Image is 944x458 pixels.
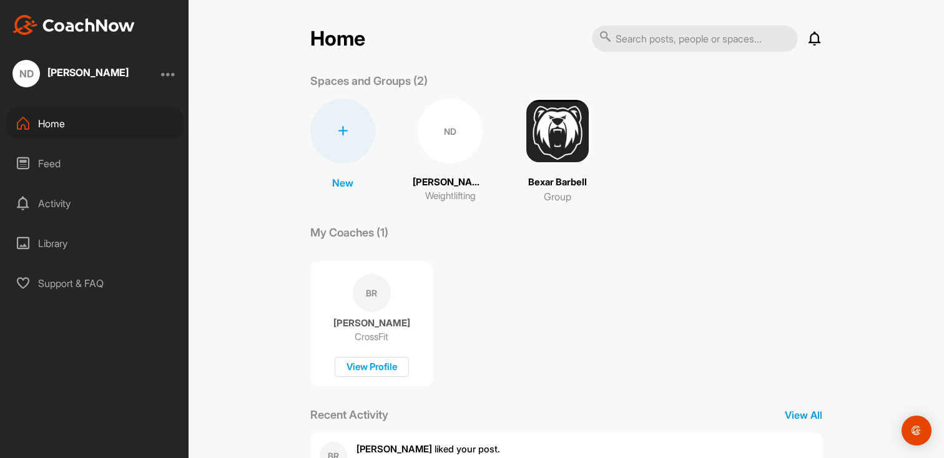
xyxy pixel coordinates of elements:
[418,99,483,163] div: ND
[544,189,571,204] p: Group
[47,67,129,77] div: [PERSON_NAME]
[356,443,432,455] b: [PERSON_NAME]
[335,357,409,378] div: View Profile
[310,72,428,89] p: Spaces and Groups (2)
[592,26,798,52] input: Search posts, people or spaces...
[7,188,183,219] div: Activity
[12,60,40,87] div: ND
[12,15,135,35] img: CoachNow
[333,317,410,329] p: [PERSON_NAME]
[7,108,183,139] div: Home
[413,175,488,190] p: [PERSON_NAME]
[525,99,590,204] a: Bexar BarbellGroup
[7,268,183,299] div: Support & FAQ
[413,99,488,204] a: ND[PERSON_NAME]Weightlifting
[528,175,587,190] p: Bexar Barbell
[525,99,590,163] img: square_fa5fe70003734aeda5ed40fc245c67fd.png
[310,27,365,51] h2: Home
[425,189,476,203] p: Weightlifting
[356,443,500,455] span: liked your post .
[7,148,183,179] div: Feed
[785,407,822,422] p: View All
[310,224,388,241] p: My Coaches (1)
[332,175,353,190] p: New
[355,331,388,343] p: CrossFit
[353,274,391,312] div: BR
[310,406,388,423] p: Recent Activity
[902,416,932,446] div: Open Intercom Messenger
[7,228,183,259] div: Library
